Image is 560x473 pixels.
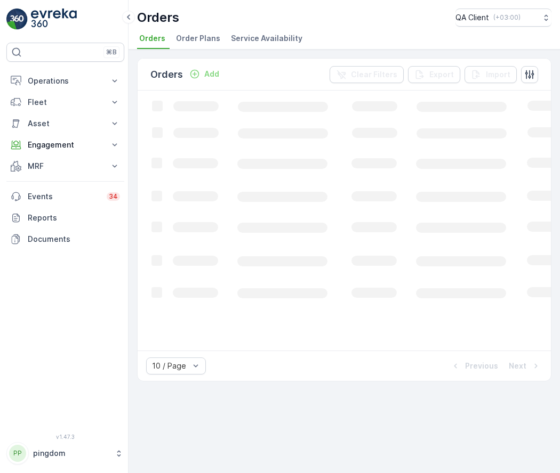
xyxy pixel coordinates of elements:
[139,33,165,44] span: Orders
[486,69,510,80] p: Import
[6,207,124,229] a: Reports
[33,448,109,459] p: pingdom
[6,434,124,440] span: v 1.47.3
[28,118,103,129] p: Asset
[465,66,517,83] button: Import
[6,186,124,207] a: Events34
[185,68,223,80] button: Add
[6,9,28,30] img: logo
[509,361,526,371] p: Next
[6,113,124,134] button: Asset
[109,192,118,201] p: 34
[351,69,397,80] p: Clear Filters
[493,13,521,22] p: ( +03:00 )
[6,92,124,113] button: Fleet
[508,360,542,372] button: Next
[28,76,103,86] p: Operations
[6,229,124,250] a: Documents
[9,445,26,462] div: PP
[28,191,100,202] p: Events
[176,33,220,44] span: Order Plans
[28,234,120,244] p: Documents
[28,97,103,108] p: Fleet
[28,161,103,172] p: MRF
[106,48,117,56] p: ⌘B
[28,140,103,150] p: Engagement
[455,9,551,27] button: QA Client(+03:00)
[28,213,120,223] p: Reports
[449,360,499,372] button: Previous
[408,66,460,83] button: Export
[204,69,219,79] p: Add
[6,134,124,156] button: Engagement
[465,361,498,371] p: Previous
[330,66,404,83] button: Clear Filters
[31,9,77,30] img: logo_light-DOdMpM7g.png
[6,70,124,92] button: Operations
[455,12,489,23] p: QA Client
[6,442,124,464] button: PPpingdom
[137,9,179,26] p: Orders
[429,69,454,80] p: Export
[150,67,183,82] p: Orders
[6,156,124,177] button: MRF
[231,33,302,44] span: Service Availability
